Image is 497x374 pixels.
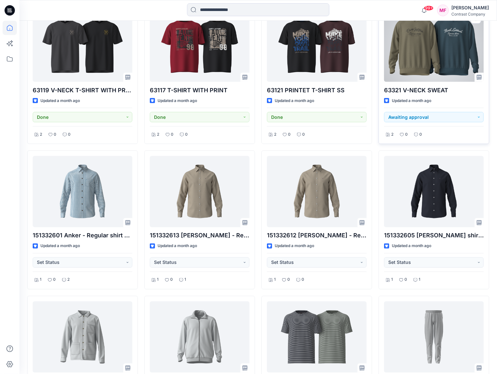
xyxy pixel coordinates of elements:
[158,97,197,104] p: Updated a month ago
[451,12,489,17] div: Contrast Company
[274,277,276,283] p: 1
[275,243,314,250] p: Updated a month ago
[150,11,249,82] a: 63117 T-SHIRT WITH PRINT
[419,277,420,283] p: 1
[437,5,449,16] div: MF
[150,231,249,240] p: 151332613 [PERSON_NAME] - Regular shirt LS - RG51201
[170,277,173,283] p: 0
[384,156,484,227] a: 151332605 Anton - Flannel shirt LS - RG51201
[384,11,484,82] a: 63321 V-NECK SWEAT
[267,86,367,95] p: 63121 PRINTET T-SHIRT SS
[267,231,367,240] p: 151332612 [PERSON_NAME] - Regular shirt LS - RG51201
[184,277,186,283] p: 1
[157,131,159,138] p: 2
[451,4,489,12] div: [PERSON_NAME]
[267,11,367,82] a: 63121 PRINTET T-SHIRT SS
[33,301,132,373] a: Aksel - 151312505
[157,277,159,283] p: 1
[33,231,132,240] p: 151332601 Anker - Regular shirt LS - RG51201
[54,131,56,138] p: 0
[275,97,314,104] p: Updated a month ago
[391,131,393,138] p: 2
[404,277,407,283] p: 0
[424,6,434,11] span: 99+
[150,86,249,95] p: 63117 T-SHIRT WITH PRINT
[40,277,41,283] p: 1
[33,86,132,95] p: 63119 V-NECK T-SHIRT WITH PRINT
[384,231,484,240] p: 151332605 [PERSON_NAME] shirt LS - RG51201
[267,156,367,227] a: 151332612 Anton - Regular shirt LS - RG51201
[40,97,80,104] p: Updated a month ago
[68,131,71,138] p: 0
[53,277,56,283] p: 0
[40,243,80,250] p: Updated a month ago
[419,131,422,138] p: 0
[384,301,484,373] a: Sweat Pants - 53128 - C7 Relaxed
[33,156,132,227] a: 151332601 Anker - Regular shirt LS - RG51201
[392,243,431,250] p: Updated a month ago
[185,131,188,138] p: 0
[302,277,304,283] p: 0
[171,131,173,138] p: 0
[150,156,249,227] a: 151332613 Anton - Regular shirt LS - RG51201
[158,243,197,250] p: Updated a month ago
[287,277,290,283] p: 0
[302,131,305,138] p: 0
[40,131,42,138] p: 2
[150,301,249,373] a: Sweat Zipper w sidepocket - 53127 - W1 O-neck
[391,277,393,283] p: 1
[288,131,291,138] p: 0
[384,86,484,95] p: 63321 V-NECK SWEAT
[267,301,367,373] a: 152012607 COWEL T-SHIRT SS
[67,277,70,283] p: 2
[274,131,276,138] p: 2
[392,97,431,104] p: Updated a month ago
[405,131,408,138] p: 0
[33,11,132,82] a: 63119 V-NECK T-SHIRT WITH PRINT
